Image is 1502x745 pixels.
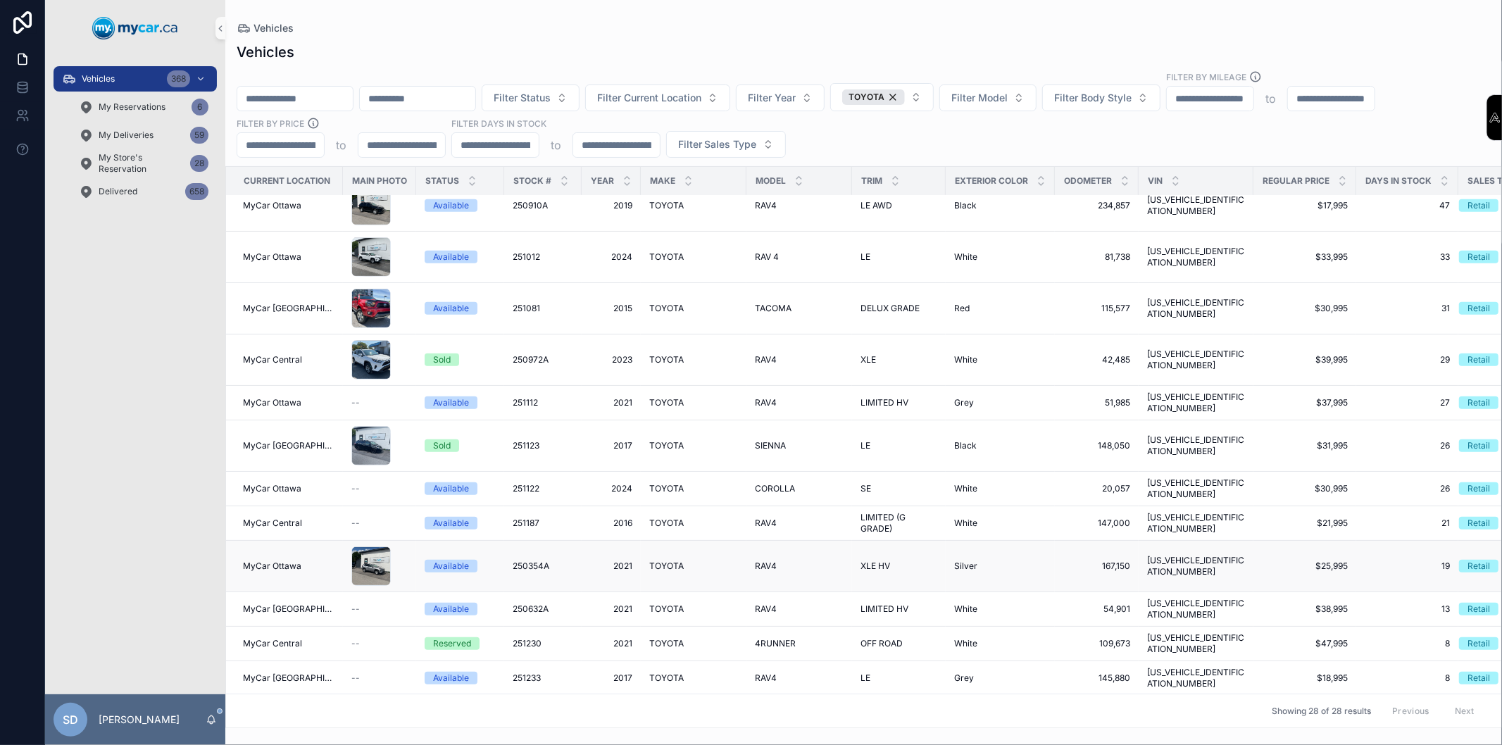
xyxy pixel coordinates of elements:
span: MyCar Ottawa [243,397,301,408]
div: Retail [1467,637,1490,650]
a: $30,995 [1262,303,1348,314]
a: MyCar Ottawa [243,397,334,408]
a: Available [425,603,496,615]
a: Vehicles [237,21,294,35]
span: 251081 [513,303,540,314]
a: MyCar Central [243,518,334,529]
a: 250972A [513,354,573,365]
a: 167,150 [1063,561,1130,572]
span: Vehicles [82,73,115,84]
span: Filter Status [494,91,551,105]
span: TACOMA [755,303,791,314]
a: 29 [1365,354,1450,365]
a: [US_VEHICLE_IDENTIFICATION_NUMBER] [1147,392,1245,414]
span: [US_VEHICLE_IDENTIFICATION_NUMBER] [1147,349,1245,371]
a: TOYOTA [649,251,738,263]
div: Available [433,517,469,530]
span: [US_VEHICLE_IDENTIFICATION_NUMBER] [1147,632,1245,655]
span: My Store's Reservation [99,152,184,175]
button: Select Button [666,131,786,158]
a: Silver [954,561,1046,572]
a: MyCar Ottawa [243,251,334,263]
button: Unselect 17 [842,89,905,105]
span: -- [351,518,360,529]
span: MyCar [GEOGRAPHIC_DATA] [243,603,334,615]
span: 250910A [513,200,548,211]
a: Vehicles368 [54,66,217,92]
span: $33,995 [1262,251,1348,263]
span: $31,995 [1262,440,1348,451]
span: LE [860,440,870,451]
label: FILTER BY PRICE [237,117,304,130]
a: 42,485 [1063,354,1130,365]
span: White [954,603,977,615]
a: 26 [1365,440,1450,451]
span: TOYOTA [649,440,684,451]
span: RAV4 [755,200,777,211]
span: 13 [1365,603,1450,615]
a: RAV4 [755,561,844,572]
a: RAV4 [755,397,844,408]
a: -- [351,603,408,615]
div: Available [433,396,469,409]
a: $17,995 [1262,200,1348,211]
button: Select Button [1042,84,1160,111]
span: 148,050 [1063,440,1130,451]
span: [US_VEHICLE_IDENTIFICATION_NUMBER] [1147,598,1245,620]
div: 658 [185,183,208,200]
span: SE [860,483,871,494]
span: LE [860,251,870,263]
a: 27 [1365,397,1450,408]
a: LIMITED HV [860,603,937,615]
span: TOYOTA [849,92,884,103]
a: MyCar Central [243,354,334,365]
a: [US_VEHICLE_IDENTIFICATION_NUMBER] [1147,434,1245,457]
div: Retail [1467,251,1490,263]
span: RAV4 [755,518,777,529]
span: DELUX GRADE [860,303,920,314]
span: [US_VEHICLE_IDENTIFICATION_NUMBER] [1147,555,1245,577]
span: RAV4 [755,397,777,408]
span: White [954,518,977,529]
span: Black [954,440,977,451]
a: Available [425,302,496,315]
a: $37,995 [1262,397,1348,408]
div: Retail [1467,482,1490,495]
a: 250910A [513,200,573,211]
span: 251112 [513,397,538,408]
span: MyCar Ottawa [243,483,301,494]
span: 251123 [513,440,539,451]
a: 81,738 [1063,251,1130,263]
span: MyCar Ottawa [243,200,301,211]
span: 2023 [590,354,632,365]
span: 2024 [590,483,632,494]
a: 51,985 [1063,397,1130,408]
span: 54,901 [1063,603,1130,615]
a: White [954,603,1046,615]
div: Retail [1467,353,1490,366]
span: TOYOTA [649,303,684,314]
span: RAV 4 [755,251,779,263]
span: 250354A [513,561,549,572]
a: TOYOTA [649,354,738,365]
a: 19 [1365,561,1450,572]
a: Reserved [425,637,496,650]
button: Select Button [482,84,580,111]
a: -- [351,518,408,529]
a: 2017 [590,440,632,451]
a: 250632A [513,603,573,615]
a: 31 [1365,303,1450,314]
a: TOYOTA [649,440,738,451]
a: $38,995 [1262,603,1348,615]
div: 59 [190,127,208,144]
span: 251122 [513,483,539,494]
button: Select Button [736,84,825,111]
span: [US_VEHICLE_IDENTIFICATION_NUMBER] [1147,477,1245,500]
a: 20,057 [1063,483,1130,494]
